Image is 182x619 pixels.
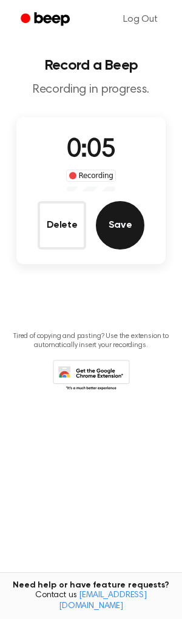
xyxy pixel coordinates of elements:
[7,591,175,612] span: Contact us
[59,591,147,611] a: [EMAIL_ADDRESS][DOMAIN_NAME]
[10,82,172,98] p: Recording in progress.
[66,170,116,182] div: Recording
[12,8,81,31] a: Beep
[38,201,86,250] button: Delete Audio Record
[67,137,115,163] span: 0:05
[10,332,172,350] p: Tired of copying and pasting? Use the extension to automatically insert your recordings.
[96,201,144,250] button: Save Audio Record
[111,5,170,34] a: Log Out
[10,58,172,73] h1: Record a Beep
